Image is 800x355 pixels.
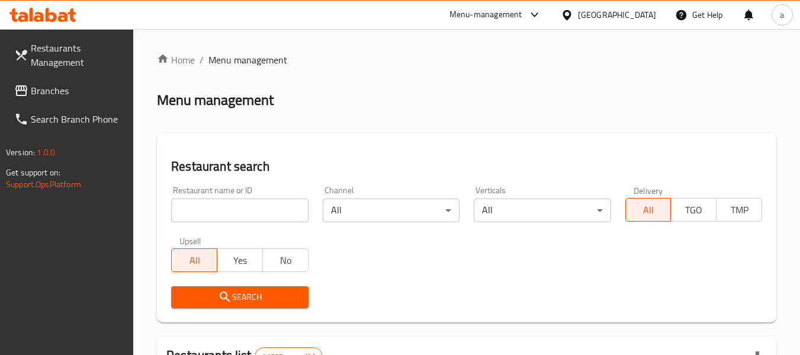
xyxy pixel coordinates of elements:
[262,248,309,272] button: No
[634,186,663,194] label: Delivery
[157,53,195,67] a: Home
[780,8,784,21] span: a
[5,76,134,105] a: Branches
[181,290,298,305] span: Search
[176,252,213,269] span: All
[179,236,201,245] label: Upsell
[208,53,287,67] span: Menu management
[676,202,712,219] span: TGO
[157,91,274,110] h2: Menu management
[171,158,762,175] h2: Restaurant search
[449,8,522,22] div: Menu-management
[268,252,304,269] span: No
[200,53,204,67] li: /
[6,165,60,180] span: Get support on:
[171,199,308,222] input: Search for restaurant name or ID..
[37,145,55,160] span: 1.0.0
[6,145,35,160] span: Version:
[670,198,717,222] button: TGO
[171,248,217,272] button: All
[31,84,124,98] span: Branches
[323,199,460,222] div: All
[31,41,124,69] span: Restaurants Management
[625,198,672,222] button: All
[721,202,757,219] span: TMP
[157,53,776,67] nav: breadcrumb
[222,252,258,269] span: Yes
[5,105,134,133] a: Search Branch Phone
[5,34,134,76] a: Restaurants Management
[217,248,263,272] button: Yes
[171,286,308,308] button: Search
[6,177,81,192] a: Support.OpsPlatform
[578,8,656,21] div: [GEOGRAPHIC_DATA]
[631,202,667,219] span: All
[31,112,124,126] span: Search Branch Phone
[716,198,762,222] button: TMP
[474,199,611,222] div: All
